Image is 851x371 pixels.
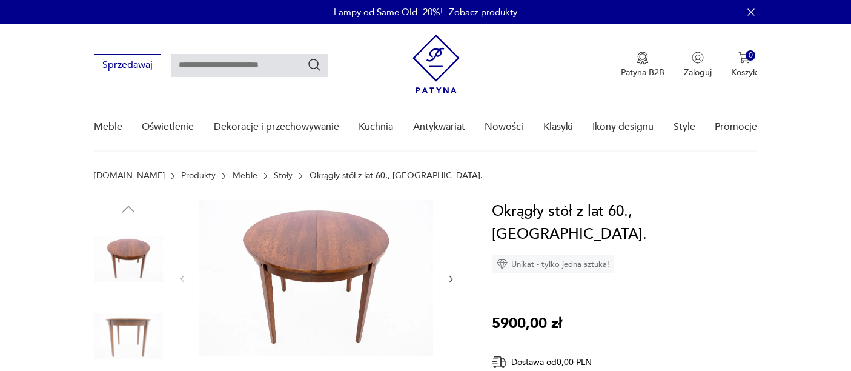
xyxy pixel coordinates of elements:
[731,52,757,78] button: 0Koszyk
[214,104,339,150] a: Dekoracje i przechowywanie
[181,171,216,181] a: Produkty
[94,302,163,371] img: Zdjęcie produktu Okrągły stół z lat 60., Polska.
[637,52,649,65] img: Ikona medalu
[449,6,517,18] a: Zobacz produkty
[715,104,757,150] a: Promocje
[543,104,573,150] a: Klasyki
[746,50,756,61] div: 0
[621,52,664,78] a: Ikona medaluPatyna B2B
[674,104,695,150] a: Style
[310,171,483,181] p: Okrągły stół z lat 60., [GEOGRAPHIC_DATA].
[307,58,322,72] button: Szukaj
[492,312,562,335] p: 5900,00 zł
[684,52,712,78] button: Zaloguj
[233,171,257,181] a: Meble
[485,104,523,150] a: Nowości
[334,6,443,18] p: Lampy od Same Old -20%!
[621,52,664,78] button: Patyna B2B
[731,67,757,78] p: Koszyk
[94,54,161,76] button: Sprzedawaj
[692,52,704,64] img: Ikonka użytkownika
[492,355,637,370] div: Dostawa od 0,00 PLN
[492,255,614,273] div: Unikat - tylko jedna sztuka!
[592,104,654,150] a: Ikony designu
[492,355,506,370] img: Ikona dostawy
[199,200,433,356] img: Zdjęcie produktu Okrągły stół z lat 60., Polska.
[497,259,508,270] img: Ikona diamentu
[738,52,750,64] img: Ikona koszyka
[621,67,664,78] p: Patyna B2B
[94,224,163,293] img: Zdjęcie produktu Okrągły stół z lat 60., Polska.
[274,171,293,181] a: Stoły
[359,104,393,150] a: Kuchnia
[413,104,465,150] a: Antykwariat
[492,200,757,246] h1: Okrągły stół z lat 60., [GEOGRAPHIC_DATA].
[412,35,460,93] img: Patyna - sklep z meblami i dekoracjami vintage
[684,67,712,78] p: Zaloguj
[94,171,165,181] a: [DOMAIN_NAME]
[94,104,122,150] a: Meble
[94,62,161,70] a: Sprzedawaj
[142,104,194,150] a: Oświetlenie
